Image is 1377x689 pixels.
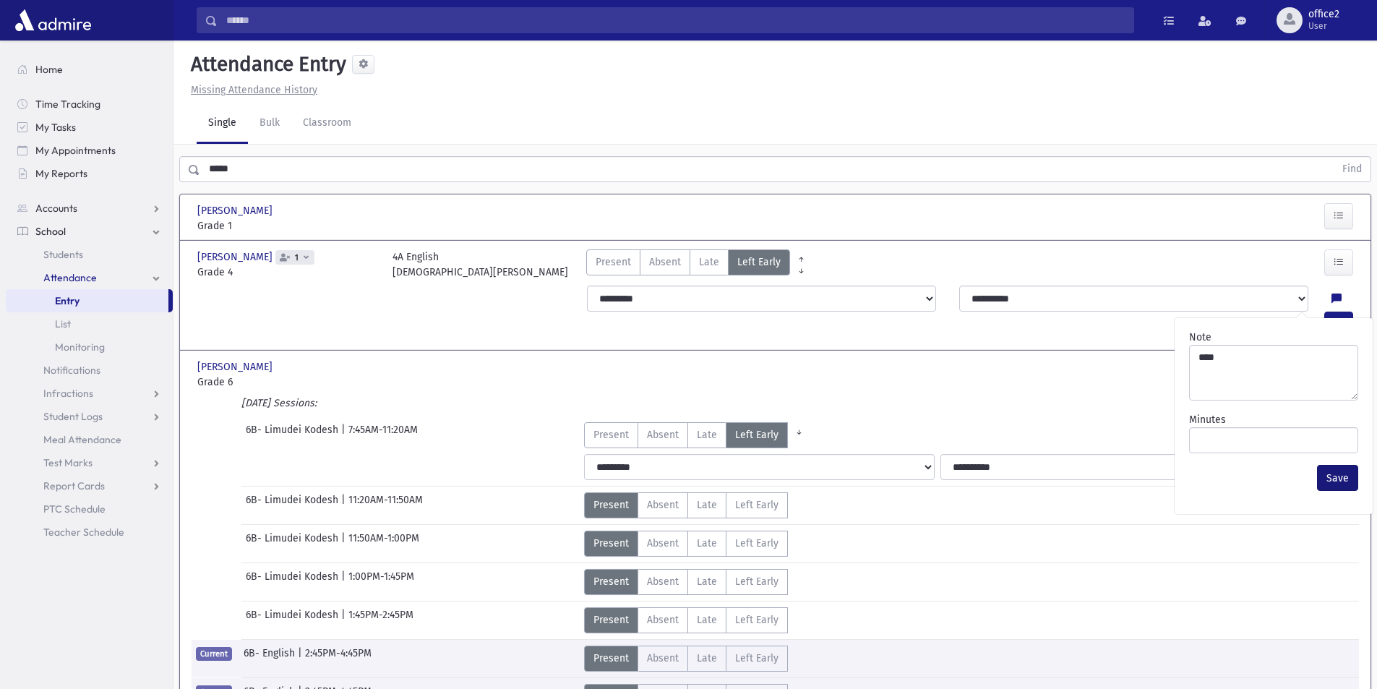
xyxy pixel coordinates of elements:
a: My Tasks [6,116,173,139]
span: 1 [292,253,301,262]
span: 6B- Limudei Kodesh [246,422,341,448]
span: My Appointments [35,144,116,157]
span: Grade 4 [197,265,378,280]
div: AttTypes [584,531,788,557]
span: | [298,646,305,672]
div: AttTypes [584,492,788,518]
a: Classroom [291,103,363,144]
span: Late [697,536,717,551]
a: Bulk [248,103,291,144]
span: 11:20AM-11:50AM [348,492,423,518]
a: PTC Schedule [6,497,173,521]
span: My Reports [35,167,87,180]
span: 6B- Limudei Kodesh [246,607,341,633]
a: My Appointments [6,139,173,162]
div: AttTypes [586,249,790,280]
span: School [35,225,66,238]
span: Present [593,651,629,666]
span: | [341,569,348,595]
img: AdmirePro [12,6,95,35]
a: Home [6,58,173,81]
span: Accounts [35,202,77,215]
span: Grade 6 [197,375,378,390]
span: Present [593,536,629,551]
a: Attendance [6,266,173,289]
a: School [6,220,173,243]
span: 6B- Limudei Kodesh [246,531,341,557]
span: Absent [647,427,679,442]
a: Students [6,243,173,266]
span: 11:50AM-1:00PM [348,531,419,557]
a: Notifications [6,359,173,382]
span: Present [593,574,629,589]
button: Save [1317,465,1358,491]
a: Monitoring [6,335,173,359]
div: 4A English [DEMOGRAPHIC_DATA][PERSON_NAME] [392,249,568,280]
span: Present [593,612,629,628]
span: User [1308,20,1339,32]
span: Left Early [735,612,778,628]
span: Absent [649,254,681,270]
span: 1:45PM-2:45PM [348,607,413,633]
span: Time Tracking [35,98,100,111]
span: Late [699,254,719,270]
span: 6B- Limudei Kodesh [246,492,341,518]
span: Teacher Schedule [43,526,124,539]
span: Test Marks [43,456,93,469]
div: AttTypes [584,646,788,672]
span: Absent [647,651,679,666]
span: Entry [55,294,80,307]
span: Absent [647,497,679,513]
span: Student Logs [43,410,103,423]
a: Time Tracking [6,93,173,116]
span: List [55,317,71,330]
span: Absent [647,574,679,589]
span: Meal Attendance [43,433,121,446]
input: Search [218,7,1133,33]
span: Left Early [735,427,778,442]
button: Find [1334,157,1370,181]
span: Present [593,427,629,442]
span: 6B- English [244,646,298,672]
label: Note [1189,330,1211,345]
span: | [341,492,348,518]
span: Present [593,497,629,513]
span: Left Early [735,651,778,666]
a: Test Marks [6,451,173,474]
span: Late [697,612,717,628]
span: Grade 1 [197,218,378,234]
span: [PERSON_NAME] [197,359,275,375]
span: Absent [647,612,679,628]
span: | [341,422,348,448]
h5: Attendance Entry [185,52,346,77]
a: Student Logs [6,405,173,428]
span: Left Early [737,254,781,270]
span: 2:45PM-4:45PM [305,646,372,672]
span: Monitoring [55,341,105,354]
span: Home [35,63,63,76]
i: [DATE] Sessions: [241,397,317,409]
span: Late [697,497,717,513]
span: Left Early [735,536,778,551]
a: Entry [6,289,168,312]
div: AttTypes [584,607,788,633]
a: Missing Attendance History [185,84,317,96]
a: List [6,312,173,335]
span: Notifications [43,364,100,377]
span: office2 [1308,9,1339,20]
span: 7:45AM-11:20AM [348,422,418,448]
span: Late [697,427,717,442]
span: Present [596,254,631,270]
span: 1:00PM-1:45PM [348,569,414,595]
span: Infractions [43,387,93,400]
span: Absent [647,536,679,551]
a: Report Cards [6,474,173,497]
label: Minutes [1189,412,1226,427]
span: Left Early [735,574,778,589]
span: Late [697,574,717,589]
span: Report Cards [43,479,105,492]
span: Current [196,647,232,661]
a: Teacher Schedule [6,521,173,544]
span: PTC Schedule [43,502,106,515]
span: 6B- Limudei Kodesh [246,569,341,595]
